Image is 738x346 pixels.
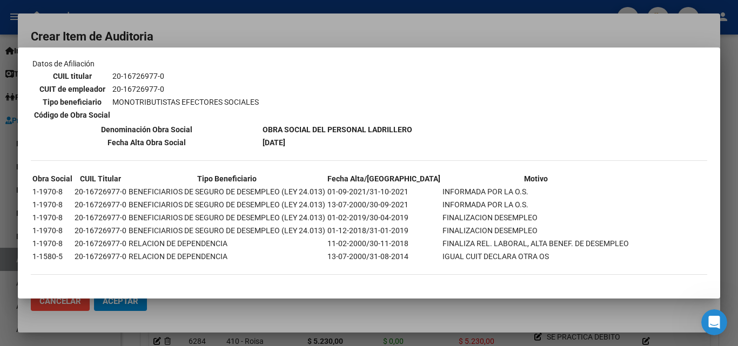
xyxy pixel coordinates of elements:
[32,250,73,262] td: 1-1580-5
[327,186,441,198] td: 01-09-2021/31-10-2021
[327,225,441,236] td: 01-12-2018/31-01-2019
[33,109,111,121] th: Código de Obra Social
[128,199,326,211] td: BENEFICIARIOS DE SEGURO DE DESEMPLEO (LEY 24.013)
[32,212,73,223] td: 1-1970-8
[74,212,127,223] td: 20-16726977-0
[74,250,127,262] td: 20-16726977-0
[442,250,629,262] td: IGUAL CUIT DECLARA OTRA OS
[33,70,111,82] th: CUIL titular
[327,250,441,262] td: 13-07-2000/31-08-2014
[112,70,259,82] td: 20-16726977-0
[74,186,127,198] td: 20-16726977-0
[442,186,629,198] td: INFORMADA POR LA O.S.
[128,238,326,249] td: RELACION DE DEPENDENCIA
[74,199,127,211] td: 20-16726977-0
[327,212,441,223] td: 01-02-2019/30-04-2019
[32,173,73,185] th: Obra Social
[33,83,111,95] th: CUIT de empleador
[74,238,127,249] td: 20-16726977-0
[32,124,261,135] th: Denominación Obra Social
[32,186,73,198] td: 1-1970-8
[128,212,326,223] td: BENEFICIARIOS DE SEGURO DE DESEMPLEO (LEY 24.013)
[442,173,629,185] th: Motivo
[128,250,326,262] td: RELACION DE DEPENDENCIA
[74,173,127,185] th: CUIL Titular
[112,83,259,95] td: 20-16726977-0
[32,238,73,249] td: 1-1970-8
[442,238,629,249] td: FINALIZA REL. LABORAL, ALTA BENEF. DE DESEMPLEO
[112,96,259,108] td: MONOTRIBUTISTAS EFECTORES SOCIALES
[128,173,326,185] th: Tipo Beneficiario
[128,225,326,236] td: BENEFICIARIOS DE SEGURO DE DESEMPLEO (LEY 24.013)
[442,212,629,223] td: FINALIZACION DESEMPLEO
[32,225,73,236] td: 1-1970-8
[442,199,629,211] td: INFORMADA POR LA O.S.
[263,125,412,134] b: OBRA SOCIAL DEL PERSONAL LADRILLERO
[442,225,629,236] td: FINALIZACION DESEMPLEO
[263,138,285,147] b: [DATE]
[701,309,727,335] iframe: Intercom live chat
[74,225,127,236] td: 20-16726977-0
[32,137,261,148] th: Fecha Alta Obra Social
[32,199,73,211] td: 1-1970-8
[33,96,111,108] th: Tipo beneficiario
[128,186,326,198] td: BENEFICIARIOS DE SEGURO DE DESEMPLEO (LEY 24.013)
[327,238,441,249] td: 11-02-2000/30-11-2018
[327,173,441,185] th: Fecha Alta/[GEOGRAPHIC_DATA]
[327,199,441,211] td: 13-07-2000/30-09-2021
